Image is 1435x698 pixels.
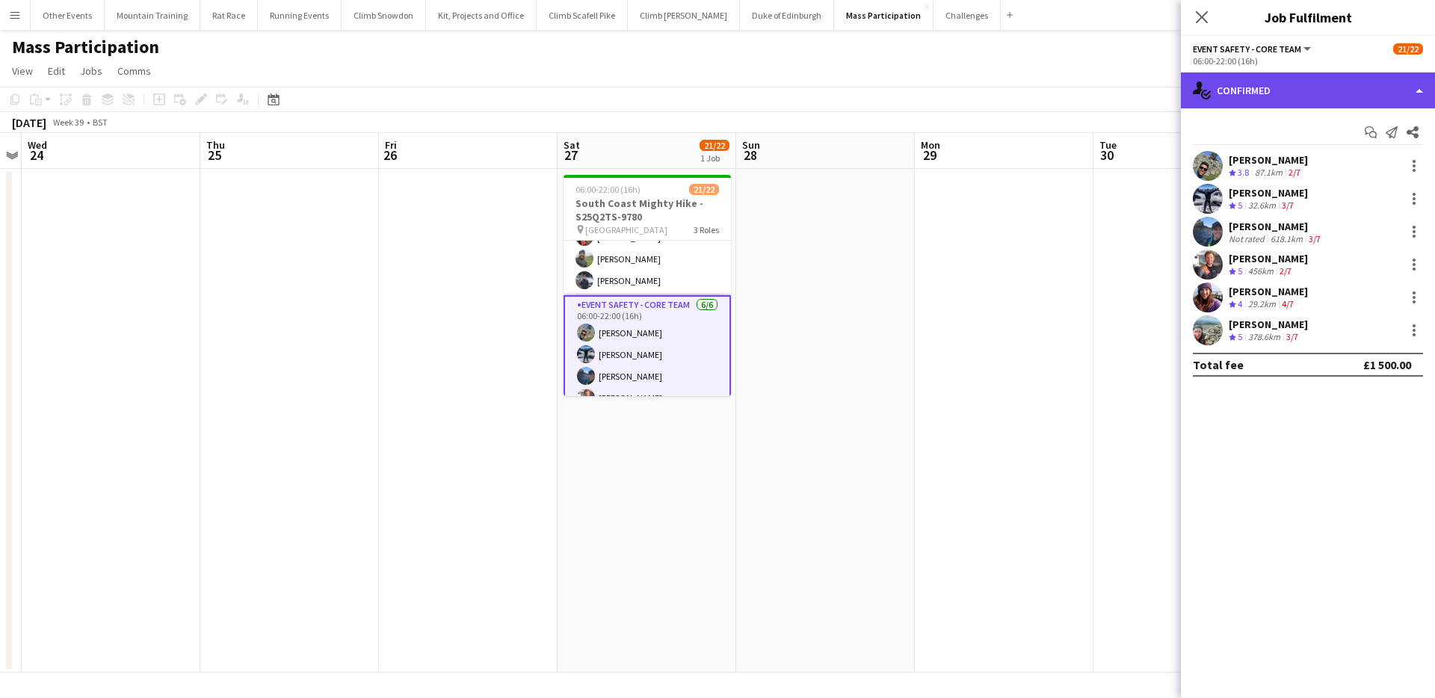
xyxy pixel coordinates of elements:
span: 06:00-22:00 (16h) [575,184,641,195]
span: 5 [1238,331,1242,342]
span: 21/22 [689,184,719,195]
span: 21/22 [700,140,729,151]
span: Sun [742,138,760,152]
div: [PERSON_NAME] [1229,252,1308,265]
div: 87.1km [1252,167,1286,179]
div: 06:00-22:00 (16h) [1193,55,1423,67]
div: [PERSON_NAME] [1229,220,1324,233]
div: [DATE] [12,115,46,130]
div: £1 500.00 [1363,357,1411,372]
button: Rat Race [200,1,258,30]
div: 378.6km [1245,331,1283,344]
h3: South Coast Mighty Hike - S25Q2TS-9780 [564,197,731,223]
span: Thu [206,138,225,152]
span: Event Safety - Core Team [1193,43,1301,55]
app-skills-label: 3/7 [1286,331,1298,342]
app-job-card: 06:00-22:00 (16h)21/22South Coast Mighty Hike - S25Q2TS-9780 [GEOGRAPHIC_DATA]3 Roles[PERSON_NAME... [564,175,731,396]
div: BST [93,117,108,128]
button: Climb [PERSON_NAME] [628,1,740,30]
span: Edit [48,64,65,78]
button: Kit, Projects and Office [426,1,537,30]
a: Edit [42,61,71,81]
span: View [12,64,33,78]
span: Tue [1099,138,1117,152]
span: 21/22 [1393,43,1423,55]
span: 25 [204,146,225,164]
app-card-role: Event Safety - Core Team6/606:00-22:00 (16h)[PERSON_NAME][PERSON_NAME][PERSON_NAME][PERSON_NAME] [564,295,731,457]
button: Climb Snowdon [342,1,426,30]
a: View [6,61,39,81]
span: Wed [28,138,47,152]
div: 29.2km [1245,298,1279,311]
div: [PERSON_NAME] [1229,186,1308,200]
span: Mon [921,138,940,152]
span: 3.8 [1238,167,1249,178]
div: Total fee [1193,357,1244,372]
a: Jobs [74,61,108,81]
app-skills-label: 4/7 [1282,298,1294,309]
button: Climb Scafell Pike [537,1,628,30]
div: 1 Job [700,152,729,164]
span: 27 [561,146,580,164]
button: Mass Participation [834,1,933,30]
div: [PERSON_NAME] [1229,285,1308,298]
span: 5 [1238,200,1242,211]
h3: Job Fulfilment [1181,7,1435,27]
div: [PERSON_NAME] [1229,318,1308,331]
span: 28 [740,146,760,164]
span: 30 [1097,146,1117,164]
button: Other Events [31,1,105,30]
div: 32.6km [1245,200,1279,212]
span: 29 [919,146,940,164]
span: Jobs [80,64,102,78]
span: 5 [1238,265,1242,277]
h1: Mass Participation [12,36,159,58]
span: Comms [117,64,151,78]
div: Not rated [1229,233,1268,244]
span: 4 [1238,298,1242,309]
span: 3 Roles [694,224,719,235]
app-skills-label: 3/7 [1282,200,1294,211]
app-skills-label: 2/7 [1289,167,1300,178]
div: 456km [1245,265,1277,278]
button: Challenges [933,1,1001,30]
span: Fri [385,138,397,152]
span: Week 39 [49,117,87,128]
span: 26 [383,146,397,164]
a: Comms [111,61,157,81]
button: Event Safety - Core Team [1193,43,1313,55]
button: Duke of Edinburgh [740,1,834,30]
app-skills-label: 3/7 [1309,233,1321,244]
span: Sat [564,138,580,152]
app-skills-label: 2/7 [1280,265,1291,277]
span: 24 [25,146,47,164]
button: Mountain Training [105,1,200,30]
div: 618.1km [1268,233,1306,244]
button: Running Events [258,1,342,30]
div: Confirmed [1181,72,1435,108]
div: [PERSON_NAME] [1229,153,1308,167]
span: [GEOGRAPHIC_DATA] [585,224,667,235]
